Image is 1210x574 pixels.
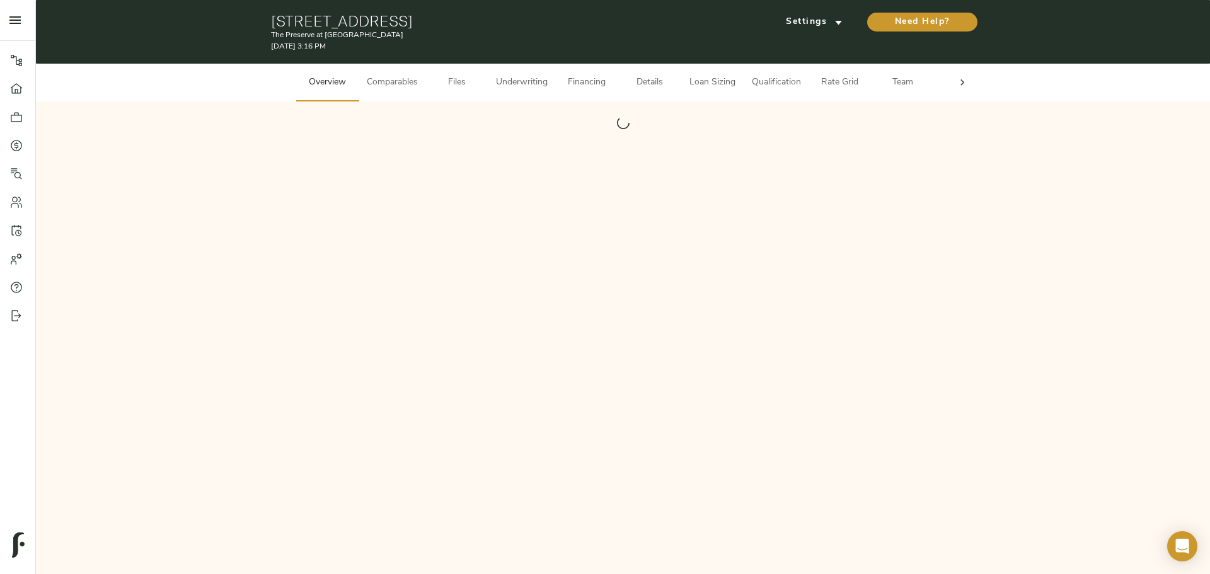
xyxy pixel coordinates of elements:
[1167,531,1197,561] div: Open Intercom Messenger
[780,14,849,30] span: Settings
[752,75,801,91] span: Qualification
[271,12,740,30] h1: [STREET_ADDRESS]
[867,13,977,32] button: Need Help?
[689,75,737,91] span: Loan Sizing
[433,75,481,91] span: Files
[271,41,740,52] p: [DATE] 3:16 PM
[816,75,864,91] span: Rate Grid
[879,75,927,91] span: Team
[767,13,861,32] button: Settings
[942,75,990,91] span: Admin
[304,75,352,91] span: Overview
[626,75,674,91] span: Details
[367,75,418,91] span: Comparables
[563,75,611,91] span: Financing
[496,75,548,91] span: Underwriting
[880,14,965,30] span: Need Help?
[271,30,740,41] p: The Preserve at [GEOGRAPHIC_DATA]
